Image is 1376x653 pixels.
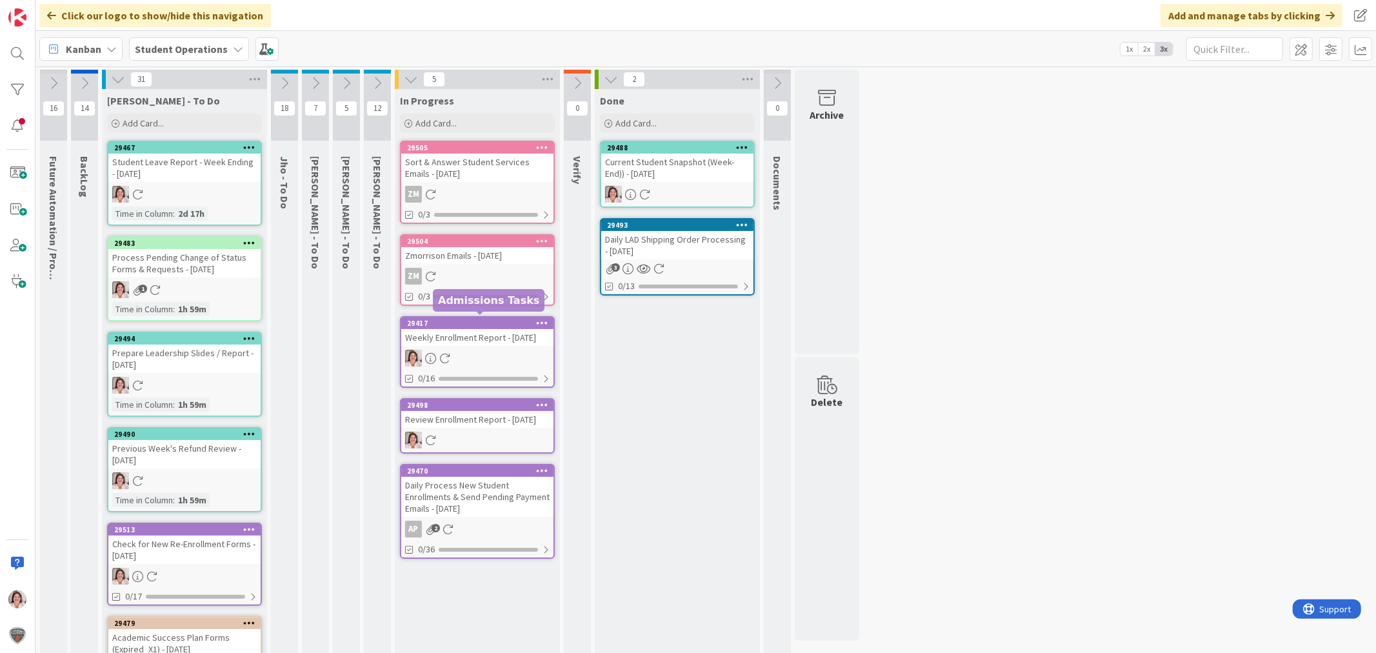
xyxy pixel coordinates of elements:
div: ZM [405,268,422,285]
span: BackLog [78,156,91,197]
div: AP [401,521,553,537]
img: EW [112,377,129,394]
span: 2 [432,524,440,532]
div: AP [405,521,422,537]
img: EW [405,432,422,448]
div: Archive [810,107,844,123]
div: 29504 [401,236,553,247]
div: 29513Check for New Re-Enrollment Forms - [DATE] [108,524,261,564]
span: Verify [571,156,584,184]
span: Eric - To Do [340,156,353,269]
div: Sort & Answer Student Services Emails - [DATE] [401,154,553,182]
div: Weekly Enrollment Report - [DATE] [401,329,553,346]
div: 29417 [401,317,553,329]
div: 29470 [407,467,553,476]
div: Check for New Re-Enrollment Forms - [DATE] [108,536,261,564]
input: Quick Filter... [1186,37,1283,61]
div: EW [108,377,261,394]
img: EW [112,568,129,585]
div: EW [108,281,261,298]
img: EW [112,472,129,489]
div: 29513 [114,525,261,534]
div: ZM [405,186,422,203]
img: EW [112,281,129,298]
div: 29467Student Leave Report - Week Ending - [DATE] [108,142,261,182]
span: 0/36 [418,543,435,556]
div: 29470Daily Process New Student Enrollments & Send Pending Payment Emails - [DATE] [401,465,553,517]
span: 3x [1155,43,1173,55]
div: 29479 [114,619,261,628]
span: 1 [139,285,147,293]
span: Jho - To Do [278,156,291,209]
div: 29498Review Enrollment Report - [DATE] [401,399,553,428]
div: 29479 [108,618,261,629]
div: EW [108,472,261,489]
div: 29505 [401,142,553,154]
span: 7 [304,101,326,116]
b: Student Operations [135,43,228,55]
span: 14 [74,101,95,116]
div: 29490 [114,430,261,439]
img: avatar [8,627,26,645]
div: 29493 [607,221,753,230]
span: : [173,493,175,507]
div: 29467 [114,143,261,152]
span: Add Card... [615,117,657,129]
img: EW [605,186,622,203]
div: Current Student Snapshot (Week-End)) - [DATE] [601,154,753,182]
div: Time in Column [112,493,173,507]
div: 29513 [108,524,261,536]
div: Prepare Leadership Slides / Report - [DATE] [108,345,261,373]
div: EW [601,186,753,203]
div: 29498 [401,399,553,411]
div: 1h 59m [175,397,210,412]
div: 29490 [108,428,261,440]
span: 3 [612,263,620,272]
span: Amanda - To Do [371,156,384,269]
span: 5 [335,101,357,116]
div: Previous Week's Refund Review - [DATE] [108,440,261,468]
span: 18 [274,101,295,116]
div: 29417Weekly Enrollment Report - [DATE] [401,317,553,346]
div: 29494 [114,334,261,343]
div: 29505Sort & Answer Student Services Emails - [DATE] [401,142,553,182]
span: Support [27,2,59,17]
div: 29467 [108,142,261,154]
span: : [173,206,175,221]
div: 29493 [601,219,753,231]
div: ZM [401,268,553,285]
div: 29483 [108,237,261,249]
div: 29505 [407,143,553,152]
span: Add Card... [123,117,164,129]
img: EW [8,590,26,608]
span: 5 [423,72,445,87]
span: Future Automation / Process Building [47,156,60,332]
span: 0 [566,101,588,116]
div: EW [401,432,553,448]
div: Time in Column [112,302,173,316]
div: Click our logo to show/hide this navigation [39,4,271,27]
div: EW [108,186,261,203]
img: Visit kanbanzone.com [8,8,26,26]
div: ZM [401,186,553,203]
span: 2x [1138,43,1155,55]
span: 0 [766,101,788,116]
div: EW [108,568,261,585]
span: Emilie - To Do [107,94,220,107]
span: 12 [366,101,388,116]
span: 0/13 [618,279,635,293]
span: 1x [1121,43,1138,55]
div: Delete [812,394,843,410]
div: 29494 [108,333,261,345]
div: 29483Process Pending Change of Status Forms & Requests - [DATE] [108,237,261,277]
div: 29488 [601,142,753,154]
div: 29488 [607,143,753,152]
img: EW [112,186,129,203]
span: 0/3 [418,290,430,303]
div: 2d 17h [175,206,208,221]
div: 29493Daily LAD Shipping Order Processing - [DATE] [601,219,753,259]
span: In Progress [400,94,454,107]
div: Add and manage tabs by clicking [1161,4,1342,27]
div: Zmorrison Emails - [DATE] [401,247,553,264]
span: 0/17 [125,590,142,603]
